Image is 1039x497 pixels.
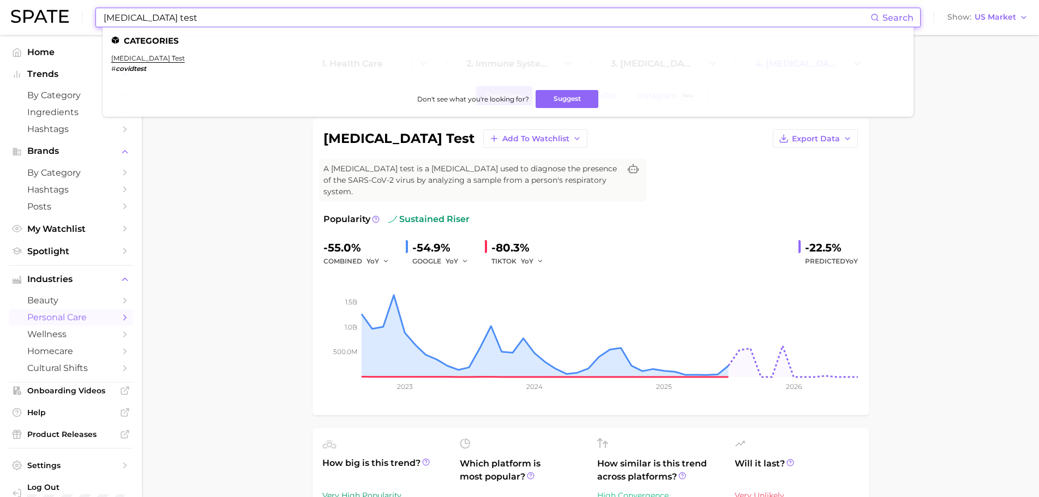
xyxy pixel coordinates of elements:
a: beauty [9,292,133,309]
a: Hashtags [9,181,133,198]
a: personal care [9,309,133,326]
span: Popularity [323,213,370,226]
div: TIKTOK [491,255,551,268]
span: Which platform is most popular? [460,457,584,493]
a: Onboarding Videos [9,382,133,399]
span: Brands [27,146,115,156]
span: Posts [27,201,115,212]
a: My Watchlist [9,220,133,237]
button: YoY [446,255,469,268]
button: Suggest [536,90,598,108]
a: homecare [9,343,133,360]
span: # [111,64,116,73]
span: Spotlight [27,246,115,256]
span: Export Data [792,134,840,143]
button: Add to Watchlist [483,129,587,148]
span: Search [882,13,914,23]
div: -55.0% [323,239,397,256]
div: -80.3% [491,239,551,256]
span: by Category [27,90,115,100]
span: YoY [521,256,533,266]
a: by Category [9,164,133,181]
span: YoY [367,256,379,266]
span: Show [947,14,971,20]
a: Ingredients [9,104,133,121]
img: SPATE [11,10,69,23]
div: combined [323,255,397,268]
span: Trends [27,69,115,79]
a: cultural shifts [9,360,133,376]
span: Onboarding Videos [27,386,115,396]
button: Brands [9,143,133,159]
a: Help [9,404,133,421]
span: wellness [27,329,115,339]
a: Spotlight [9,243,133,260]
span: How similar is this trend across platforms? [597,457,722,483]
a: Hashtags [9,121,133,137]
span: Predicted [805,255,858,268]
a: Product Releases [9,426,133,442]
span: Ingredients [27,107,115,117]
span: sustained riser [388,213,470,226]
a: Posts [9,198,133,215]
div: -22.5% [805,239,858,256]
a: [MEDICAL_DATA] test [111,54,185,62]
span: Help [27,408,115,417]
span: Home [27,47,115,57]
a: Settings [9,457,133,474]
a: Home [9,44,133,61]
span: Hashtags [27,124,115,134]
tspan: 2026 [785,382,801,391]
button: ShowUS Market [945,10,1031,25]
a: wellness [9,326,133,343]
span: US Market [975,14,1016,20]
li: Categories [111,36,905,45]
span: Don't see what you're looking for? [417,95,529,103]
div: GOOGLE [412,255,476,268]
span: beauty [27,295,115,306]
span: Hashtags [27,184,115,195]
span: by Category [27,167,115,178]
span: How big is this trend? [322,457,447,483]
input: Search here for a brand, industry, or ingredient [103,8,870,27]
h1: [MEDICAL_DATA] test [323,132,475,145]
a: by Category [9,87,133,104]
span: YoY [845,257,858,265]
button: YoY [521,255,544,268]
div: -54.9% [412,239,476,256]
tspan: 2024 [526,382,542,391]
button: Trends [9,66,133,82]
button: Export Data [773,129,858,148]
img: sustained riser [388,215,397,224]
tspan: 2025 [656,382,672,391]
span: Add to Watchlist [502,134,569,143]
span: Product Releases [27,429,115,439]
button: YoY [367,255,390,268]
span: My Watchlist [27,224,115,234]
button: Industries [9,271,133,288]
span: Settings [27,460,115,470]
span: personal care [27,312,115,322]
span: YoY [446,256,458,266]
span: Will it last? [735,457,859,483]
span: A [MEDICAL_DATA] test is a [MEDICAL_DATA] used to diagnose the presence of the SARS-CoV-2 virus b... [323,163,620,197]
span: Industries [27,274,115,284]
tspan: 2023 [397,382,412,391]
span: homecare [27,346,115,356]
span: Log Out [27,482,159,492]
em: covidtest [116,64,146,73]
span: cultural shifts [27,363,115,373]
